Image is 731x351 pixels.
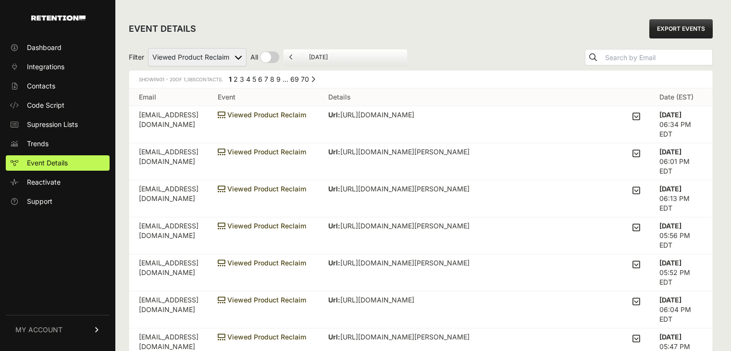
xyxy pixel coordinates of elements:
td: [EMAIL_ADDRESS][DOMAIN_NAME] [129,217,208,254]
a: Page 69 [290,75,299,83]
th: Date (EST) [650,88,712,106]
a: Supression Lists [6,117,110,132]
span: Support [27,197,52,206]
a: Event Details [6,155,110,171]
span: 1,385 [184,76,196,82]
strong: Url: [328,333,340,341]
p: [URL][DOMAIN_NAME] [328,110,596,120]
td: [EMAIL_ADDRESS][DOMAIN_NAME] [129,180,208,217]
a: Integrations [6,59,110,75]
a: Page 3 [240,75,244,83]
td: [EMAIL_ADDRESS][DOMAIN_NAME] [129,291,208,328]
span: Trends [27,139,49,149]
strong: Url: [328,259,340,267]
a: MY ACCOUNT [6,315,110,344]
strong: [DATE] [659,111,681,119]
a: Support [6,194,110,209]
p: [URL][DOMAIN_NAME] [328,295,607,305]
a: Page 8 [270,75,274,83]
span: Viewed Product Reclaim [218,222,306,230]
a: Trends [6,136,110,151]
span: Viewed Product Reclaim [218,333,306,341]
strong: [DATE] [659,333,681,341]
span: … [283,75,288,83]
a: Page 70 [301,75,309,83]
a: EXPORT EVENTS [649,19,713,38]
span: Contacts [27,81,55,91]
a: Code Script [6,98,110,113]
a: Page 5 [252,75,256,83]
p: [URL][DOMAIN_NAME][PERSON_NAME] [328,147,497,157]
strong: [DATE] [659,148,681,156]
td: 06:04 PM EDT [650,291,712,328]
span: Viewed Product Reclaim [218,111,306,119]
a: Contacts [6,78,110,94]
span: Viewed Product Reclaim [218,296,306,304]
td: 06:34 PM EDT [650,106,712,143]
td: [EMAIL_ADDRESS][DOMAIN_NAME] [129,106,208,143]
a: Reactivate [6,175,110,190]
strong: Url: [328,222,340,230]
select: Filter [148,48,247,66]
span: Code Script [27,100,64,110]
a: Page 4 [246,75,250,83]
p: [URL][DOMAIN_NAME][PERSON_NAME] [328,332,625,342]
a: Page 2 [234,75,238,83]
span: Contacts. [182,76,223,82]
span: Supression Lists [27,120,78,129]
span: Filter [129,52,144,62]
em: Page 1 [229,75,232,83]
h2: EVENT DETAILS [129,22,196,36]
span: Reactivate [27,177,61,187]
strong: Url: [328,296,340,304]
p: [URL][DOMAIN_NAME][PERSON_NAME] [328,184,529,194]
span: Dashboard [27,43,62,52]
input: Search by Email [603,51,712,64]
span: 1 - 20 [162,76,175,82]
img: Retention.com [31,15,86,21]
th: Details [319,88,650,106]
strong: [DATE] [659,222,681,230]
a: Page 9 [276,75,281,83]
td: [EMAIL_ADDRESS][DOMAIN_NAME] [129,254,208,291]
strong: [DATE] [659,185,681,193]
td: 05:56 PM EDT [650,217,712,254]
p: [URL][DOMAIN_NAME][PERSON_NAME] [328,258,510,268]
a: Page 6 [258,75,262,83]
td: [EMAIL_ADDRESS][DOMAIN_NAME] [129,143,208,180]
a: Page 7 [264,75,268,83]
span: Viewed Product Reclaim [218,259,306,267]
strong: Url: [328,148,340,156]
span: Viewed Product Reclaim [218,185,306,193]
span: Event Details [27,158,68,168]
div: Showing of [139,75,223,84]
span: Integrations [27,62,64,72]
strong: [DATE] [659,259,681,267]
th: Event [208,88,319,106]
strong: [DATE] [659,296,681,304]
td: 06:01 PM EDT [650,143,712,180]
td: 06:13 PM EDT [650,180,712,217]
th: Email [129,88,208,106]
span: Viewed Product Reclaim [218,148,306,156]
strong: Url: [328,111,340,119]
p: [URL][DOMAIN_NAME][PERSON_NAME] [328,221,497,231]
a: Dashboard [6,40,110,55]
td: 05:52 PM EDT [650,254,712,291]
span: MY ACCOUNT [15,325,62,335]
div: Pagination [227,75,315,87]
strong: Url: [328,185,340,193]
